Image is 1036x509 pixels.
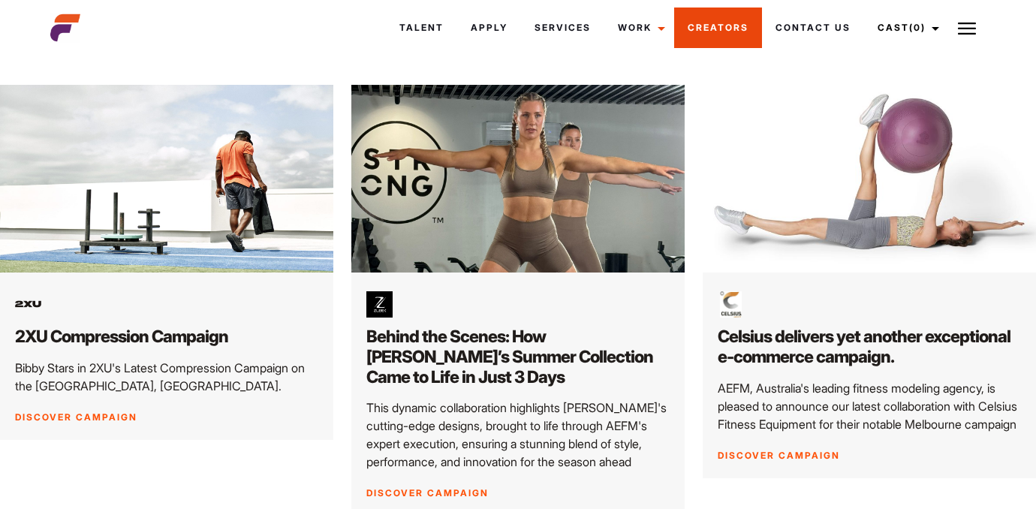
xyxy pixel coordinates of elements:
[718,450,840,461] a: Discover Campaign
[366,399,670,471] p: This dynamic collaboration highlights [PERSON_NAME]'s cutting-edge designs, brought to life throu...
[15,291,41,318] img: 2xu logo
[674,8,762,48] a: Creators
[457,8,521,48] a: Apply
[909,22,926,33] span: (0)
[366,327,670,387] h2: Behind the Scenes: How [PERSON_NAME]’s Summer Collection Came to Life in Just 3 Days
[15,359,318,395] p: Bibby Stars in 2XU's Latest Compression Campaign on the [GEOGRAPHIC_DATA], [GEOGRAPHIC_DATA].
[50,13,80,43] img: cropped-aefm-brand-fav-22-square.png
[718,291,744,318] img: 569291623.celsius.brand_.mark_.new_.logo_
[703,85,1036,273] img: 1@3x 17 scaled
[718,327,1021,367] h2: Celsius delivers yet another exceptional e-commerce campaign.
[366,487,489,498] a: Discover Campaign
[15,327,318,347] h2: 2XU Compression Campaign
[718,379,1021,433] p: AEFM, Australia's leading fitness modeling agency, is pleased to announce our latest collaboratio...
[958,20,976,38] img: Burger icon
[386,8,457,48] a: Talent
[604,8,674,48] a: Work
[762,8,864,48] a: Contact Us
[521,8,604,48] a: Services
[15,411,137,423] a: Discover Campaign
[864,8,948,48] a: Cast(0)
